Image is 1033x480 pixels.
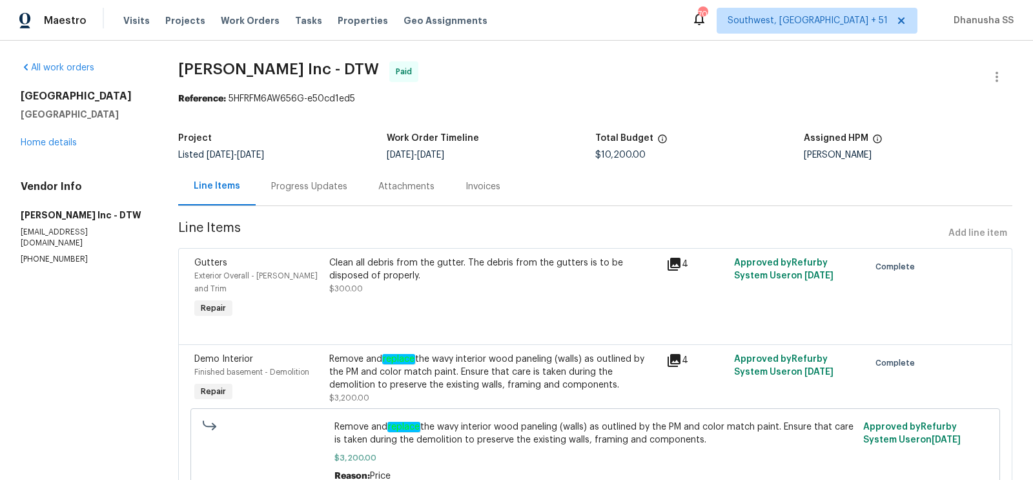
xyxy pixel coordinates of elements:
span: [DATE] [417,151,444,160]
h5: [GEOGRAPHIC_DATA] [21,108,147,121]
span: Properties [338,14,388,27]
p: [PHONE_NUMBER] [21,254,147,265]
span: Complete [875,260,920,273]
span: Repair [196,302,231,315]
span: Southwest, [GEOGRAPHIC_DATA] + 51 [728,14,888,27]
span: - [207,151,264,160]
div: Progress Updates [271,180,347,193]
span: Maestro [44,14,87,27]
div: 4 [666,256,726,272]
span: Line Items [178,222,943,245]
span: Exterior Overall - [PERSON_NAME] and Trim [194,272,318,293]
em: replace [382,354,415,364]
span: Approved by Refurby System User on [734,355,834,377]
span: Paid [396,65,417,78]
div: Invoices [465,180,500,193]
h5: Assigned HPM [804,134,868,143]
div: Remove and the wavy interior wood paneling (walls) as outlined by the PM and color match paint. E... [329,353,659,391]
div: 5HFRFM6AW656G-e50cd1ed5 [178,92,1012,105]
span: Gutters [194,258,227,267]
span: [DATE] [804,271,834,280]
div: [PERSON_NAME] [804,151,1012,160]
span: Visits [123,14,150,27]
span: Approved by Refurby System User on [734,258,834,280]
p: [EMAIL_ADDRESS][DOMAIN_NAME] [21,227,147,249]
span: [DATE] [804,368,834,377]
div: 702 [698,8,707,21]
h4: Vendor Info [21,180,147,193]
h5: Work Order Timeline [387,134,479,143]
span: The total cost of line items that have been proposed by Opendoor. This sum includes line items th... [657,134,668,151]
span: Remove and the wavy interior wood paneling (walls) as outlined by the PM and color match paint. E... [334,421,855,446]
span: [PERSON_NAME] Inc - DTW [178,61,379,77]
div: 4 [666,353,726,368]
div: Line Items [194,180,240,193]
span: Finished basement - Demolition [194,368,309,376]
span: [DATE] [387,151,414,160]
span: Repair [196,385,231,398]
h5: Total Budget [595,134,653,143]
span: Listed [178,151,264,160]
span: [DATE] [237,151,264,160]
span: Complete [875,357,920,370]
span: Approved by Refurby System User on [863,423,961,444]
span: $3,200.00 [329,394,369,402]
span: Demo Interior [194,355,253,364]
div: Attachments [378,180,435,193]
span: $300.00 [329,285,363,293]
span: [DATE] [932,435,961,444]
span: Tasks [295,16,322,25]
h5: [PERSON_NAME] Inc - DTW [21,209,147,222]
span: The hpm assigned to this work order. [872,134,883,151]
a: Home details [21,138,77,147]
span: [DATE] [207,151,234,160]
span: Geo Assignments [404,14,487,27]
h5: Project [178,134,212,143]
em: replace [387,422,420,432]
span: Dhanusha SS [948,14,1014,27]
b: Reference: [178,94,226,103]
span: Projects [165,14,205,27]
span: $3,200.00 [334,452,855,464]
span: - [387,151,444,160]
span: Work Orders [221,14,280,27]
h2: [GEOGRAPHIC_DATA] [21,90,147,103]
span: $10,200.00 [595,151,646,160]
div: Clean all debris from the gutter. The debris from the gutters is to be disposed of properly. [329,256,659,282]
a: All work orders [21,63,94,72]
